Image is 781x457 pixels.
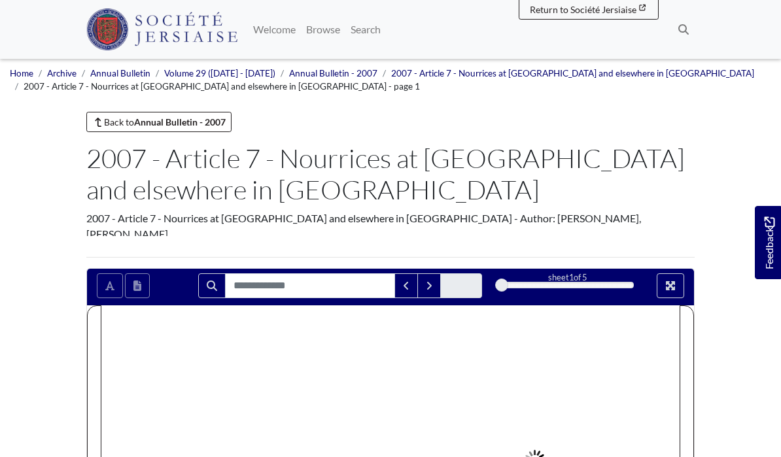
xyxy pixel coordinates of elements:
[125,273,150,298] button: Open transcription window
[86,8,237,50] img: Société Jersiaise
[198,273,226,298] button: Search
[569,272,574,282] span: 1
[86,143,695,205] h1: 2007 - Article 7 - Nourrices at [GEOGRAPHIC_DATA] and elsewhere in [GEOGRAPHIC_DATA]
[394,273,418,298] button: Previous Match
[134,116,226,127] strong: Annual Bulletin - 2007
[391,68,754,78] a: 2007 - Article 7 - Nourrices at [GEOGRAPHIC_DATA] and elsewhere in [GEOGRAPHIC_DATA]
[10,68,33,78] a: Home
[417,273,441,298] button: Next Match
[755,206,781,279] a: Would you like to provide feedback?
[164,68,275,78] a: Volume 29 ([DATE] - [DATE])
[97,273,123,298] button: Toggle text selection (Alt+T)
[761,216,777,269] span: Feedback
[225,273,395,298] input: Search for
[502,271,634,284] div: sheet of 5
[86,112,232,132] a: Back toAnnual Bulletin - 2007
[345,16,386,42] a: Search
[86,211,695,242] div: 2007 - Article 7 - Nourrices at [GEOGRAPHIC_DATA] and elsewhere in [GEOGRAPHIC_DATA] - Author: [P...
[301,16,345,42] a: Browse
[90,68,150,78] a: Annual Bulletin
[24,81,420,92] span: 2007 - Article 7 - Nourrices at [GEOGRAPHIC_DATA] and elsewhere in [GEOGRAPHIC_DATA] - page 1
[47,68,77,78] a: Archive
[86,5,237,54] a: Société Jersiaise logo
[289,68,377,78] a: Annual Bulletin - 2007
[657,273,684,298] button: Full screen mode
[248,16,301,42] a: Welcome
[530,4,636,15] span: Return to Société Jersiaise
